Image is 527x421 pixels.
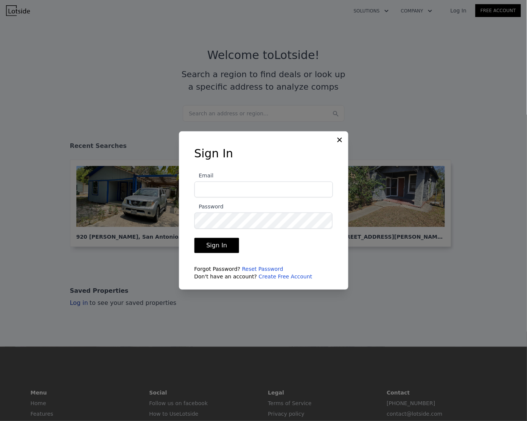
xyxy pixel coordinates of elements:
button: Sign In [194,238,239,253]
span: Password [194,204,224,210]
span: Email [194,172,214,179]
div: Forgot Password? Don't have an account? [194,265,333,280]
a: Reset Password [242,266,283,272]
h3: Sign In [194,147,333,160]
input: Email [194,182,333,197]
a: Create Free Account [259,273,312,280]
input: Password [194,213,333,228]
